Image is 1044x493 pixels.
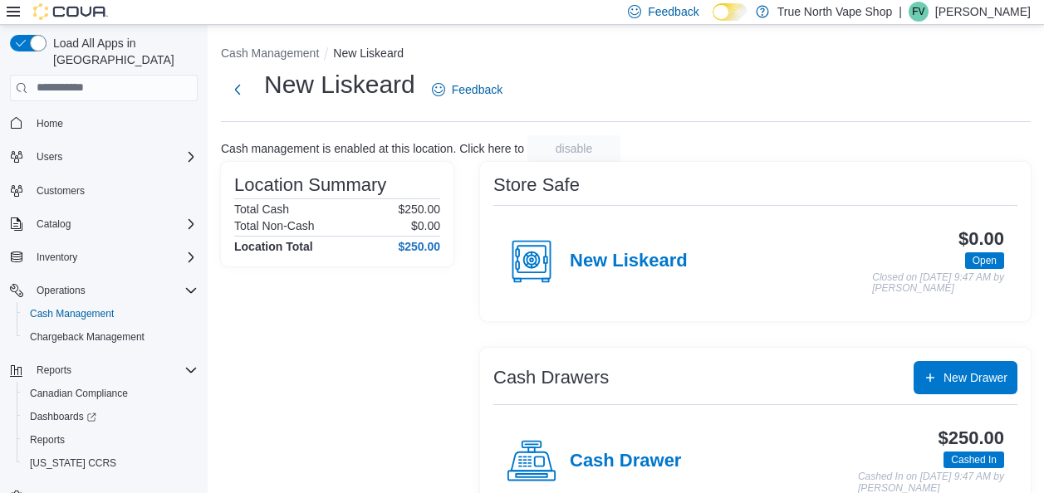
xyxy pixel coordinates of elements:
[23,453,123,473] a: [US_STATE] CCRS
[264,68,415,101] h1: New Liskeard
[30,113,198,134] span: Home
[23,407,103,427] a: Dashboards
[47,35,198,68] span: Load All Apps in [GEOGRAPHIC_DATA]
[17,428,204,452] button: Reports
[17,405,204,428] a: Dashboards
[648,3,698,20] span: Feedback
[398,240,440,253] h4: $250.00
[221,142,524,155] p: Cash management is enabled at this location. Click here to
[411,219,440,232] p: $0.00
[30,181,91,201] a: Customers
[30,330,145,344] span: Chargeback Management
[958,229,1004,249] h3: $0.00
[30,281,92,300] button: Operations
[30,214,77,234] button: Catalog
[3,145,204,168] button: Users
[914,361,1017,394] button: New Drawer
[951,452,997,467] span: Cashed In
[452,81,502,98] span: Feedback
[234,175,386,195] h3: Location Summary
[713,3,747,21] input: Dark Mode
[556,140,592,157] span: disable
[30,247,198,267] span: Inventory
[30,360,198,380] span: Reports
[30,147,69,167] button: Users
[777,2,893,22] p: True North Vape Shop
[30,410,96,423] span: Dashboards
[37,364,71,377] span: Reports
[23,304,120,324] a: Cash Management
[37,251,77,264] span: Inventory
[23,407,198,427] span: Dashboards
[944,452,1004,468] span: Cashed In
[30,307,114,320] span: Cash Management
[965,252,1004,269] span: Open
[37,184,85,198] span: Customers
[30,247,84,267] button: Inventory
[30,180,198,201] span: Customers
[37,117,63,130] span: Home
[17,302,204,325] button: Cash Management
[939,428,1004,448] h3: $250.00
[23,304,198,324] span: Cash Management
[899,2,902,22] p: |
[3,359,204,382] button: Reports
[398,203,440,216] p: $250.00
[23,327,151,347] a: Chargeback Management
[3,279,204,302] button: Operations
[23,430,71,450] a: Reports
[3,111,204,135] button: Home
[221,46,319,60] button: Cash Management
[23,430,198,450] span: Reports
[527,135,620,162] button: disable
[17,452,204,475] button: [US_STATE] CCRS
[30,456,116,470] span: [US_STATE] CCRS
[37,217,71,231] span: Catalog
[493,175,580,195] h3: Store Safe
[3,246,204,269] button: Inventory
[17,325,204,349] button: Chargeback Management
[37,284,86,297] span: Operations
[3,178,204,203] button: Customers
[23,327,198,347] span: Chargeback Management
[23,453,198,473] span: Washington CCRS
[973,253,997,268] span: Open
[30,360,78,380] button: Reports
[221,73,254,106] button: Next
[3,212,204,236] button: Catalog
[30,114,70,134] a: Home
[30,214,198,234] span: Catalog
[30,433,65,447] span: Reports
[33,3,108,20] img: Cova
[912,2,924,22] span: FV
[909,2,929,22] div: Felix Vape
[333,46,404,60] button: New Liskeard
[221,45,1031,65] nav: An example of EuiBreadcrumbs
[30,387,128,400] span: Canadian Compliance
[17,382,204,405] button: Canadian Compliance
[37,150,62,164] span: Users
[234,240,313,253] h4: Location Total
[234,203,289,216] h6: Total Cash
[234,219,315,232] h6: Total Non-Cash
[493,368,609,388] h3: Cash Drawers
[30,281,198,300] span: Operations
[425,73,509,106] a: Feedback
[872,272,1004,295] p: Closed on [DATE] 9:47 AM by [PERSON_NAME]
[23,383,135,403] a: Canadian Compliance
[944,369,1007,386] span: New Drawer
[570,251,688,272] h4: New Liskeard
[23,383,198,403] span: Canadian Compliance
[935,2,1031,22] p: [PERSON_NAME]
[30,147,198,167] span: Users
[570,451,681,472] h4: Cash Drawer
